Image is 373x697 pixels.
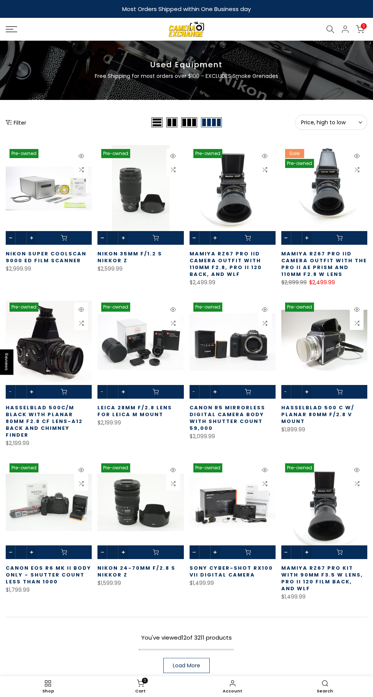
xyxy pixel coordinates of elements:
[97,578,183,588] div: $1,599.99
[6,585,92,595] div: $1,799.99
[6,404,83,439] a: Hasselblad 500C/M Black with Planar 80mm f2.8 CF Lens-A12 Back and Chimney Finder
[281,404,354,425] a: Hasselblad 500 C w/ Planar 80mm f/2.8 V Mount
[281,250,367,278] a: Mamiya RZ67 Pro IID Camera Outfit with the Pro II AE Prism and 110MM F2.8 W Lens
[44,71,329,81] p: Free Shipping for most orders over $100 - EXCLUDES Smoke Grenades
[190,250,262,278] a: Mamiya RZ67 Pro IID Camera Outfit with 110MM F2.8, Pro II 120 Back, and WLF
[98,689,183,693] span: Cart
[97,250,162,264] a: Nikon 35mm f/1.2 S Nikkor Z
[122,5,251,13] strong: Most Orders Shipped within One Business day
[190,578,276,588] div: $1,499.99
[94,678,187,695] a: 0 Cart
[190,689,275,693] span: Account
[186,678,279,695] a: Account
[141,634,232,642] span: You've viewed of 3211 products
[173,663,200,668] span: Load More
[6,250,86,264] a: Nikon Super Coolscan 9000 ED Film Scanner
[295,115,367,130] button: Price, high to low
[182,634,186,642] span: 12
[6,564,91,585] a: Canon EOS R6 Mk II Body Only - Shutter Count less than 1000
[356,25,364,33] a: 0
[97,418,183,428] div: $2,199.99
[6,689,91,693] span: Shop
[6,439,92,448] div: $2,199.99
[279,678,371,695] a: Search
[281,564,363,592] a: Mamiya RZ67 Pro Kit with 90MM F3.5 W Lens, Pro II 120 Film Back, and WLF
[2,678,94,695] a: Shop
[190,564,273,578] a: Sony Cyber-shot RX100 VII Digital Camera
[97,564,175,578] a: Nikon 24-70mm f/2.8 S Nikkor Z
[309,278,335,287] ins: $2,499.99
[281,425,367,434] div: $1,899.99
[281,592,367,602] div: $1,499.99
[281,279,307,286] del: $2,999.99
[6,60,367,70] h3: Used Equipment
[6,119,26,126] button: Show filters
[6,264,92,274] div: $2,999.99
[283,689,368,693] span: Search
[142,678,148,683] span: 0
[163,658,210,673] a: Load More
[97,404,172,418] a: Leica 28mm f/2.8 Lens for Leica M Mount
[190,404,265,432] a: Canon R5 Mirrorless Digital Camera Body with Shutter Count 59,000
[361,23,367,29] span: 0
[190,278,276,287] div: $2,499.99
[190,432,276,441] div: $2,099.99
[301,119,361,126] span: Price, high to low
[97,264,183,274] div: $2,599.99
